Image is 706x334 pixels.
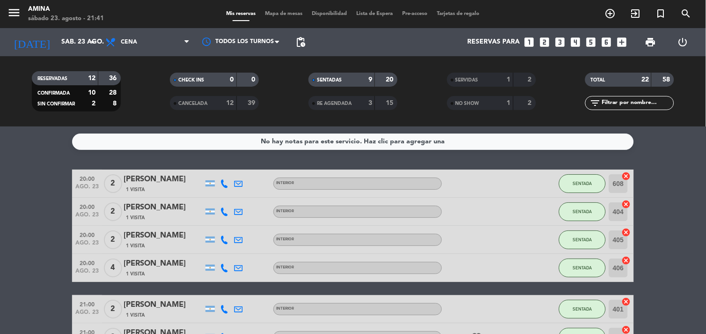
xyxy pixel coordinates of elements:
[126,186,145,193] span: 1 Visita
[227,100,234,106] strong: 12
[87,37,98,48] i: arrow_drop_down
[28,14,104,23] div: sábado 23. agosto - 21:41
[37,91,70,96] span: CONFIRMADA
[7,6,21,23] button: menu
[75,257,99,268] span: 20:00
[601,98,674,108] input: Filtrar por nombre...
[523,36,536,48] i: looks_one
[645,37,656,48] span: print
[559,174,606,193] button: SENTADA
[276,307,294,311] span: INTERIOR
[663,76,672,83] strong: 58
[37,102,75,106] span: SIN CONFIRMAR
[398,11,433,16] span: Pre-acceso
[573,306,592,312] span: SENTADA
[75,212,99,223] span: ago. 23
[104,230,122,249] span: 2
[622,297,631,306] i: cancel
[601,36,613,48] i: looks_6
[386,100,395,106] strong: 15
[468,38,520,46] span: Reservas para
[261,11,308,16] span: Mapa de mesas
[88,89,96,96] strong: 10
[554,36,566,48] i: looks_3
[7,32,57,52] i: [DATE]
[559,300,606,319] button: SENTADA
[368,76,372,83] strong: 9
[677,37,689,48] i: power_settings_new
[104,300,122,319] span: 2
[352,11,398,16] span: Lista de Espera
[104,259,122,277] span: 4
[590,97,601,109] i: filter_list
[559,202,606,221] button: SENTADA
[124,201,203,214] div: [PERSON_NAME]
[591,78,605,82] span: TOTAL
[539,36,551,48] i: looks_two
[124,299,203,311] div: [PERSON_NAME]
[433,11,485,16] span: Tarjetas de regalo
[616,36,628,48] i: add_box
[622,171,631,181] i: cancel
[124,230,203,242] div: [PERSON_NAME]
[605,8,616,19] i: add_circle_outline
[75,268,99,279] span: ago. 23
[104,174,122,193] span: 2
[573,209,592,214] span: SENTADA
[559,230,606,249] button: SENTADA
[7,6,21,20] i: menu
[121,39,137,45] span: Cena
[276,238,294,241] span: INTERIOR
[585,36,597,48] i: looks_5
[276,209,294,213] span: INTERIOR
[507,100,511,106] strong: 1
[75,173,99,184] span: 20:00
[75,309,99,320] span: ago. 23
[92,100,96,107] strong: 2
[109,75,118,82] strong: 36
[622,228,631,237] i: cancel
[317,78,342,82] span: SENTADAS
[507,76,511,83] strong: 1
[126,312,145,319] span: 1 Visita
[368,100,372,106] strong: 3
[308,11,352,16] span: Disponibilidad
[573,265,592,270] span: SENTADA
[222,11,261,16] span: Mis reservas
[75,201,99,212] span: 20:00
[622,256,631,265] i: cancel
[573,181,592,186] span: SENTADA
[622,200,631,209] i: cancel
[178,101,207,106] span: CANCELADA
[655,8,667,19] i: turned_in_not
[88,75,96,82] strong: 12
[75,184,99,194] span: ago. 23
[559,259,606,277] button: SENTADA
[75,240,99,251] span: ago. 23
[37,76,67,81] span: RESERVADAS
[28,5,104,14] div: Amina
[124,258,203,270] div: [PERSON_NAME]
[528,100,534,106] strong: 2
[124,173,203,186] div: [PERSON_NAME]
[75,229,99,240] span: 20:00
[248,100,257,106] strong: 39
[386,76,395,83] strong: 20
[456,78,478,82] span: SERVIDAS
[261,136,445,147] div: No hay notas para este servicio. Haz clic para agregar una
[630,8,641,19] i: exit_to_app
[573,237,592,242] span: SENTADA
[667,28,699,56] div: LOG OUT
[276,181,294,185] span: INTERIOR
[104,202,122,221] span: 2
[641,76,649,83] strong: 22
[126,242,145,250] span: 1 Visita
[456,101,479,106] span: NO SHOW
[251,76,257,83] strong: 0
[178,78,204,82] span: CHECK INS
[317,101,352,106] span: RE AGENDADA
[570,36,582,48] i: looks_4
[230,76,234,83] strong: 0
[126,214,145,222] span: 1 Visita
[109,89,118,96] strong: 28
